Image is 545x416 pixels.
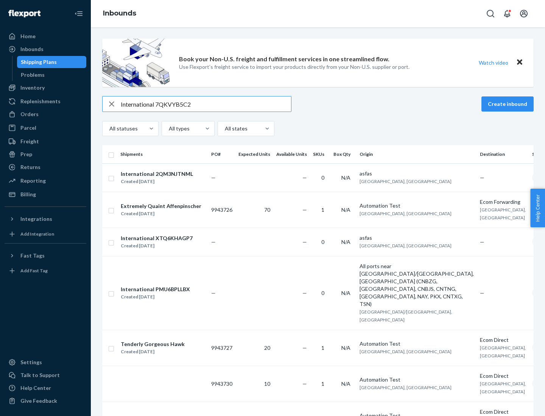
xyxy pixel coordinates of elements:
[341,206,350,213] span: N/A
[20,267,48,274] div: Add Fast Tag
[516,6,531,21] button: Open account menu
[5,82,86,94] a: Inventory
[310,145,330,163] th: SKUs
[20,138,39,145] div: Freight
[480,336,526,344] div: Ecom Direct
[302,174,307,181] span: —
[480,381,526,394] span: [GEOGRAPHIC_DATA], [GEOGRAPHIC_DATA]
[341,345,350,351] span: N/A
[5,108,86,120] a: Orders
[360,340,474,348] div: Automation Test
[20,397,57,405] div: Give Feedback
[321,174,324,181] span: 0
[208,145,235,163] th: PO#
[20,191,36,198] div: Billing
[302,380,307,387] span: —
[480,239,484,245] span: —
[121,202,201,210] div: Extremely Quaint Affenpinscher
[20,33,36,40] div: Home
[103,9,136,17] a: Inbounds
[5,175,86,187] a: Reporting
[121,170,193,178] div: International 2QM3NJTNML
[530,189,545,227] button: Help Center
[5,369,86,381] a: Talk to Support
[5,161,86,173] a: Returns
[360,385,452,390] span: [GEOGRAPHIC_DATA], [GEOGRAPHIC_DATA]
[480,290,484,296] span: —
[5,395,86,407] button: Give Feedback
[121,286,190,293] div: International PMU6BPLLBX
[5,95,86,107] a: Replenishments
[360,243,452,248] span: [GEOGRAPHIC_DATA], [GEOGRAPHIC_DATA]
[71,6,86,21] button: Close Navigation
[20,177,46,185] div: Reporting
[341,239,350,245] span: N/A
[360,211,452,216] span: [GEOGRAPHIC_DATA], [GEOGRAPHIC_DATA]
[321,239,324,245] span: 0
[211,290,216,296] span: —
[121,348,185,355] div: Created [DATE]
[302,345,307,351] span: —
[5,382,86,394] a: Help Center
[20,124,36,132] div: Parcel
[17,69,87,81] a: Problems
[500,6,515,21] button: Open notifications
[224,125,225,132] input: All states
[480,345,526,359] span: [GEOGRAPHIC_DATA], [GEOGRAPHIC_DATA]
[302,239,307,245] span: —
[5,228,86,240] a: Add Integration
[21,71,45,79] div: Problems
[321,206,324,213] span: 1
[208,366,235,402] td: 9943730
[5,188,86,200] a: Billing
[20,384,51,392] div: Help Center
[5,135,86,147] a: Freight
[20,84,45,92] div: Inventory
[264,345,270,351] span: 20
[360,262,474,308] div: All ports near [GEOGRAPHIC_DATA]/[GEOGRAPHIC_DATA], [GEOGRAPHIC_DATA] (CNBZG, [GEOGRAPHIC_DATA], ...
[20,215,52,223] div: Integrations
[20,231,54,237] div: Add Integration
[5,356,86,368] a: Settings
[211,239,216,245] span: —
[357,145,477,163] th: Origin
[179,55,389,64] p: Book your Non-U.S. freight and fulfillment services in one streamlined flow.
[330,145,357,163] th: Box Qty
[341,174,350,181] span: N/A
[117,145,208,163] th: Shipments
[168,125,169,132] input: All types
[360,376,474,383] div: Automation Test
[21,58,57,66] div: Shipping Plans
[179,63,410,71] p: Use Flexport’s freight service to import your products directly from your Non-U.S. supplier or port.
[515,57,525,68] button: Close
[20,45,44,53] div: Inbounds
[302,206,307,213] span: —
[121,293,190,301] div: Created [DATE]
[480,372,526,380] div: Ecom Direct
[360,202,474,210] div: Automation Test
[5,122,86,134] a: Parcel
[264,206,270,213] span: 70
[17,56,87,68] a: Shipping Plans
[20,163,40,171] div: Returns
[477,145,529,163] th: Destination
[321,380,324,387] span: 1
[480,174,484,181] span: —
[121,340,185,348] div: Tenderly Gorgeous Hawk
[235,145,273,163] th: Expected Units
[20,359,42,366] div: Settings
[20,151,32,158] div: Prep
[341,380,350,387] span: N/A
[474,57,513,68] button: Watch video
[121,234,193,242] div: International XTQ6KHAGP7
[208,192,235,228] td: 9943726
[20,98,61,105] div: Replenishments
[302,290,307,296] span: —
[5,250,86,262] button: Fast Tags
[211,174,216,181] span: —
[360,349,452,354] span: [GEOGRAPHIC_DATA], [GEOGRAPHIC_DATA]
[5,148,86,160] a: Prep
[97,3,142,25] ol: breadcrumbs
[360,234,474,242] div: asfas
